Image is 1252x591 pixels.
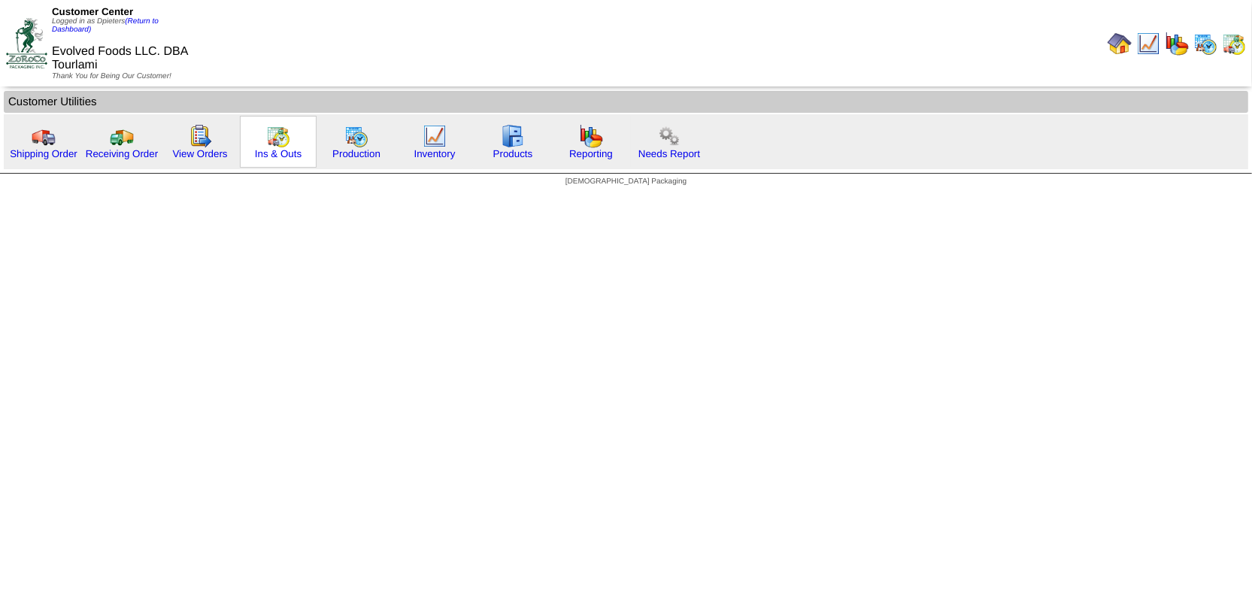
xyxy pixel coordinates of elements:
img: calendarprod.gif [1193,32,1217,56]
img: line_graph.gif [423,124,447,148]
img: home.gif [1108,32,1132,56]
a: Needs Report [638,148,700,159]
a: Receiving Order [86,148,158,159]
a: Shipping Order [10,148,77,159]
img: workorder.gif [188,124,212,148]
img: calendarinout.gif [1222,32,1246,56]
span: Customer Center [52,6,133,17]
td: Customer Utilities [4,91,1248,113]
img: cabinet.gif [501,124,525,148]
span: Logged in as Dpieters [52,17,159,34]
span: Thank You for Being Our Customer! [52,72,171,80]
a: Reporting [569,148,613,159]
span: [DEMOGRAPHIC_DATA] Packaging [565,177,687,186]
img: line_graph.gif [1136,32,1160,56]
img: calendarprod.gif [344,124,368,148]
img: graph.gif [579,124,603,148]
a: Production [332,148,380,159]
img: workflow.png [657,124,681,148]
img: truck2.gif [110,124,134,148]
a: (Return to Dashboard) [52,17,159,34]
img: ZoRoCo_Logo(Green%26Foil)%20jpg.webp [6,18,47,68]
img: graph.gif [1165,32,1189,56]
a: Inventory [414,148,456,159]
img: calendarinout.gif [266,124,290,148]
span: Evolved Foods LLC. DBA Tourlami [52,45,188,71]
a: View Orders [172,148,227,159]
a: Products [493,148,533,159]
img: truck.gif [32,124,56,148]
a: Ins & Outs [255,148,302,159]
